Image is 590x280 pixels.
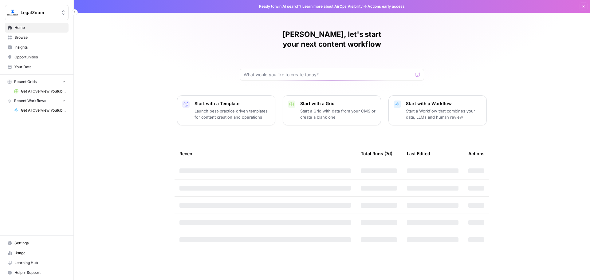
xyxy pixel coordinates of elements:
span: Opportunities [14,54,66,60]
a: Get AI Overview Youtube Videos [11,105,69,115]
span: LegalZoom [21,10,58,16]
button: Start with a GridStart a Grid with data from your CMS or create a blank one [283,95,381,125]
a: Home [5,23,69,33]
span: Get AI Overview Youtube Videos [21,108,66,113]
div: Total Runs (7d) [361,145,392,162]
span: Insights [14,45,66,50]
a: Browse [5,33,69,42]
span: Settings [14,240,66,246]
button: Start with a TemplateLaunch best-practice driven templates for content creation and operations [177,95,275,125]
span: Recent Workflows [14,98,46,104]
button: Start with a WorkflowStart a Workflow that combines your data, LLMs and human review [388,95,487,125]
a: Learn more [302,4,323,9]
p: Start with a Grid [300,101,376,107]
span: Recent Grids [14,79,37,85]
div: Actions [468,145,485,162]
p: Start with a Workflow [406,101,482,107]
a: Insights [5,42,69,52]
span: Home [14,25,66,30]
span: Browse [14,35,66,40]
a: Get AI Overview Youtube Videos Grid [11,86,69,96]
div: Last Edited [407,145,430,162]
a: Learning Hub [5,258,69,268]
span: Usage [14,250,66,256]
img: LegalZoom Logo [7,7,18,18]
span: Ready to win AI search? about AirOps Visibility [259,4,363,9]
button: Workspace: LegalZoom [5,5,69,20]
p: Start a Grid with data from your CMS or create a blank one [300,108,376,120]
span: Get AI Overview Youtube Videos Grid [21,89,66,94]
p: Start with a Template [195,101,270,107]
p: Launch best-practice driven templates for content creation and operations [195,108,270,120]
button: Recent Workflows [5,96,69,105]
span: Learning Hub [14,260,66,266]
span: Actions early access [368,4,405,9]
a: Usage [5,248,69,258]
div: Recent [179,145,351,162]
span: Help + Support [14,270,66,275]
button: Recent Grids [5,77,69,86]
button: Help + Support [5,268,69,278]
a: Opportunities [5,52,69,62]
p: Start a Workflow that combines your data, LLMs and human review [406,108,482,120]
a: Your Data [5,62,69,72]
span: Your Data [14,64,66,70]
input: What would you like to create today? [244,72,413,78]
a: Settings [5,238,69,248]
h1: [PERSON_NAME], let's start your next content workflow [240,30,424,49]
